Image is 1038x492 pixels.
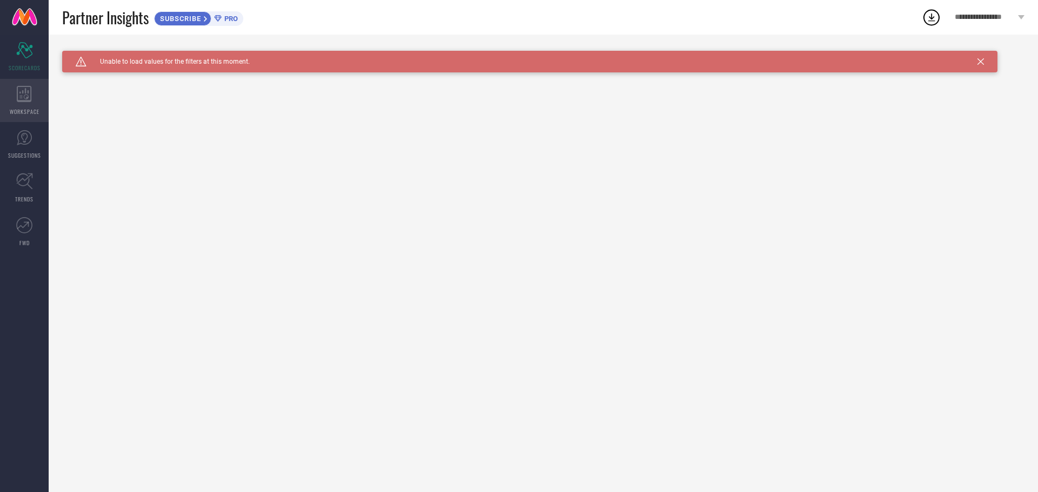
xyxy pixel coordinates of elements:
span: SUBSCRIBE [155,15,204,23]
span: WORKSPACE [10,107,39,116]
span: Partner Insights [62,6,149,29]
span: PRO [222,15,238,23]
span: SCORECARDS [9,64,41,72]
div: Unable to load filters at this moment. Please try later. [62,51,1024,59]
a: SUBSCRIBEPRO [154,9,243,26]
div: Open download list [922,8,941,27]
span: FWD [19,239,30,247]
span: TRENDS [15,195,34,203]
span: Unable to load values for the filters at this moment. [86,58,250,65]
span: SUGGESTIONS [8,151,41,159]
